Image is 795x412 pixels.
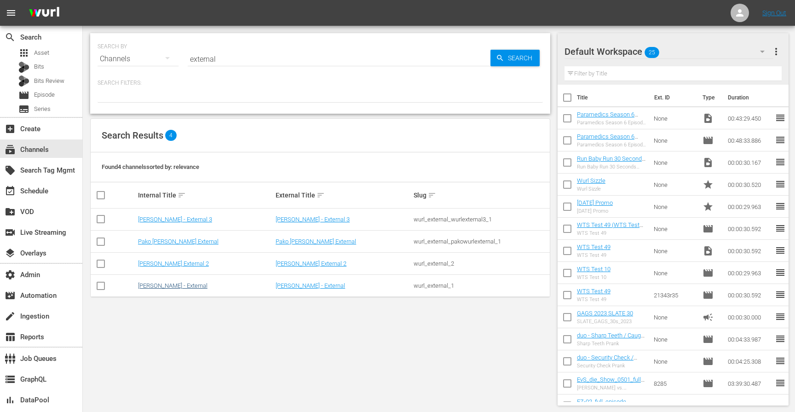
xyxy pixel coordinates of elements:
[138,238,219,245] a: Pako [PERSON_NAME] External
[724,328,775,350] td: 00:04:33.987
[276,282,345,289] a: [PERSON_NAME] - External
[34,76,64,86] span: Bits Review
[18,62,29,73] div: Bits
[697,85,722,110] th: Type
[5,353,16,364] span: Job Queues
[577,274,611,280] div: WTS Test 10
[5,206,16,217] span: VOD
[414,216,548,223] div: wurl_external_wurlexternal3_1
[5,186,16,197] span: Schedule
[414,238,548,245] div: wurl_external_pakowurlexternal_1
[650,328,699,350] td: None
[724,262,775,284] td: 00:00:29.963
[5,144,16,155] span: Channels
[703,223,714,234] span: Episode
[98,79,543,87] p: Search Filters:
[577,120,647,126] div: Paramedics Season 6 Episode 4
[724,196,775,218] td: 00:00:29.963
[577,85,649,110] th: Title
[5,374,16,385] span: GraphQL
[577,252,611,258] div: WTS Test 49
[650,350,699,372] td: None
[775,223,786,234] span: reorder
[18,90,29,101] span: Episode
[650,174,699,196] td: None
[703,356,714,367] span: Episode
[102,130,163,141] span: Search Results
[775,333,786,344] span: reorder
[34,90,55,99] span: Episode
[102,163,199,170] span: Found 4 channels sorted by: relevance
[276,260,346,267] a: [PERSON_NAME] External 2
[775,289,786,300] span: reorder
[577,376,645,390] a: EvS_die_Show_0501_full_episode
[650,218,699,240] td: None
[703,400,714,411] span: Episode
[724,151,775,174] td: 00:00:30.167
[577,288,611,295] a: WTS Test 49
[775,311,786,322] span: reorder
[775,201,786,212] span: reorder
[775,179,786,190] span: reorder
[276,190,410,201] div: External Title
[577,199,613,206] a: [DATE] Promo
[775,134,786,145] span: reorder
[703,135,714,146] span: Episode
[22,2,66,24] img: ans4CAIJ8jUAAAAAAAAAAAAAAAAAAAAAAAAgQb4GAAAAAAAAAAAAAAAAAAAAAAAAJMjXAAAAAAAAAAAAAAAAAAAAAAAAgAT5G...
[34,104,51,114] span: Series
[775,355,786,366] span: reorder
[5,248,16,259] span: Overlays
[5,123,16,134] span: Create
[414,190,548,201] div: Slug
[724,240,775,262] td: 00:00:30.592
[724,284,775,306] td: 00:00:30.592
[178,191,186,199] span: sort
[577,385,647,391] div: [PERSON_NAME] vs. [PERSON_NAME] - Die Liveshow
[775,400,786,411] span: reorder
[724,350,775,372] td: 00:04:25.308
[775,112,786,123] span: reorder
[650,284,699,306] td: 21343r35
[577,363,647,369] div: Security Check Prank
[34,62,44,71] span: Bits
[34,48,49,58] span: Asset
[490,50,540,66] button: Search
[703,179,714,190] span: Promo
[577,230,647,236] div: WTS Test 49
[703,157,714,168] span: Video
[645,43,659,62] span: 25
[577,266,611,273] a: WTS Test 10
[703,312,714,323] span: Ad
[775,245,786,256] span: reorder
[565,39,773,64] div: Default Workspace
[650,240,699,262] td: None
[276,238,356,245] a: Pako [PERSON_NAME] External
[650,262,699,284] td: None
[650,151,699,174] td: None
[138,190,273,201] div: Internal Title
[577,155,645,169] a: Run Baby Run 30 Seconds Spot
[414,260,548,267] div: wurl_external_2
[5,290,16,301] span: Automation
[724,129,775,151] td: 00:48:33.886
[703,245,714,256] span: Video
[317,191,325,199] span: sort
[650,372,699,395] td: 8285
[165,130,177,141] span: 4
[703,267,714,279] span: Episode
[703,201,714,212] span: Promo
[724,174,775,196] td: 00:00:30.520
[775,377,786,389] span: reorder
[5,165,16,176] span: Search Tag Mgmt
[577,186,605,192] div: Wurl Sizzle
[650,196,699,218] td: None
[98,46,179,72] div: Channels
[703,334,714,345] span: Episode
[775,267,786,278] span: reorder
[138,216,212,223] a: [PERSON_NAME] - External 3
[724,218,775,240] td: 00:00:30.592
[577,111,638,125] a: Paramedics Season 6 Episode 4
[138,282,207,289] a: [PERSON_NAME] - External
[18,104,29,115] span: Series
[577,133,638,147] a: Paramedics Season 6 Episode 4 - Nine Now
